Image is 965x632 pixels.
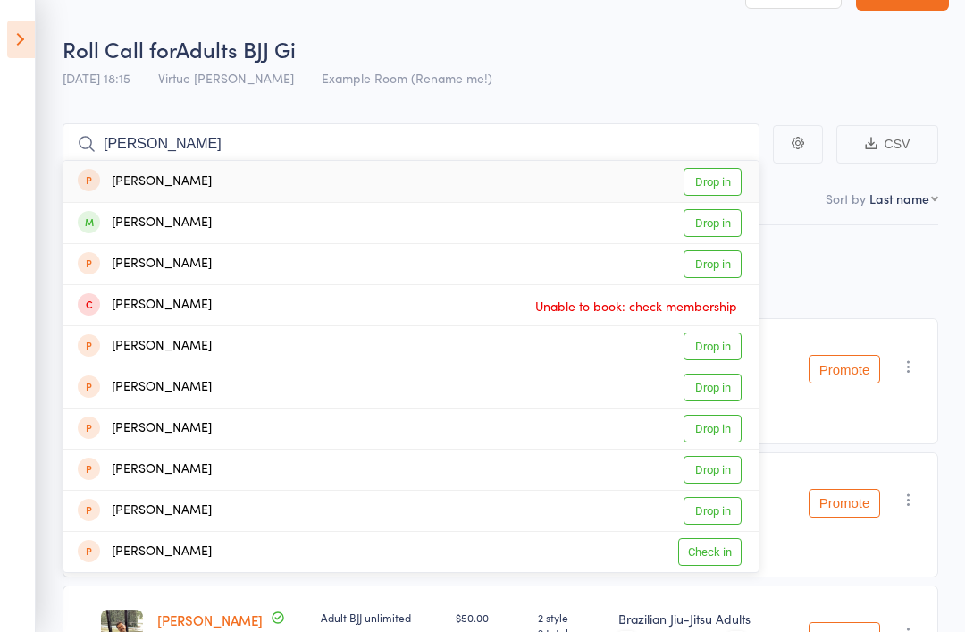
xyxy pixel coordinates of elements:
[78,254,212,274] div: [PERSON_NAME]
[157,611,263,629] a: [PERSON_NAME]
[321,610,441,625] div: Adult BJJ unlimited
[684,497,742,525] a: Drop in
[538,610,604,625] span: 2 style
[322,69,492,87] span: Example Room (Rename me!)
[684,374,742,401] a: Drop in
[618,610,794,628] div: Brazilian Jiu-Jitsu Adults
[63,123,759,164] input: Search by name
[678,538,742,566] a: Check in
[684,168,742,196] a: Drop in
[809,355,880,383] button: Promote
[176,34,296,63] span: Adults BJJ Gi
[63,34,176,63] span: Roll Call for
[78,336,212,357] div: [PERSON_NAME]
[78,418,212,439] div: [PERSON_NAME]
[78,377,212,398] div: [PERSON_NAME]
[78,459,212,480] div: [PERSON_NAME]
[78,295,212,316] div: [PERSON_NAME]
[869,190,929,207] div: Last name
[531,292,742,319] span: Unable to book: check membership
[684,209,742,237] a: Drop in
[684,456,742,484] a: Drop in
[63,69,130,87] span: [DATE] 18:15
[809,489,880,518] button: Promote
[78,172,212,192] div: [PERSON_NAME]
[684,333,742,360] a: Drop in
[78,213,212,233] div: [PERSON_NAME]
[826,190,866,207] label: Sort by
[684,415,742,442] a: Drop in
[836,125,938,164] button: CSV
[684,250,742,278] a: Drop in
[158,69,294,87] span: Virtue [PERSON_NAME]
[78,501,212,521] div: [PERSON_NAME]
[78,542,212,562] div: [PERSON_NAME]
